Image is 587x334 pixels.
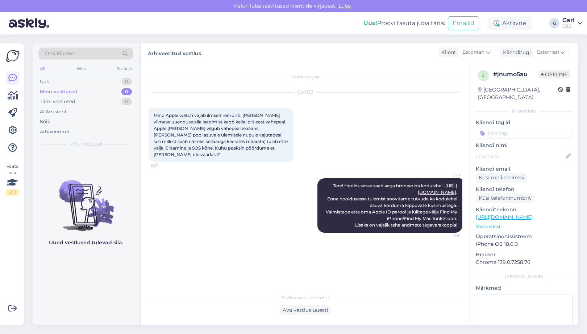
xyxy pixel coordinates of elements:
[482,73,484,78] span: j
[40,128,70,135] div: Arhiveeritud
[476,223,573,230] p: Vaata edasi ...
[116,64,133,73] div: Socials
[488,17,532,30] div: Aktiivne
[478,86,558,101] div: [GEOGRAPHIC_DATA], [GEOGRAPHIC_DATA]
[149,89,462,95] div: [DATE]
[151,163,178,168] span: 9:07
[476,152,564,160] input: Lisa nimi
[493,70,538,79] div: # jnumo5au
[433,233,460,239] span: 9:08
[476,240,573,248] p: iPhone OS 18.6.0
[280,305,331,315] div: Ava vestlus uuesti
[476,142,573,149] p: Kliendi nimi
[40,88,78,95] div: Minu vestlused
[562,23,575,29] div: C&C
[6,163,19,196] div: Vaata siia
[438,49,456,56] div: Klient
[476,258,573,266] p: Chrome 139.0.7258.76
[336,3,353,9] span: Luba
[154,113,289,157] span: Minu Apple watch vajab ilmselt remonti. [PERSON_NAME] viimase uuenduse alla laadimist kaob kellal...
[476,251,573,258] p: Brauser
[363,19,445,28] div: Proovi tasuta juba täna:
[40,78,49,85] div: Uus
[121,98,132,105] div: 0
[38,64,47,73] div: All
[476,128,573,139] input: Lisa tag
[45,50,74,57] span: Otsi kliente
[537,48,559,56] span: Estonian
[476,193,534,203] div: Küsi telefoninumbrit
[363,20,377,27] b: Uus!
[148,48,201,57] label: Arhiveeritud vestlus
[49,239,123,247] p: Uued vestlused tulevad siia.
[476,284,573,292] p: Märkmed
[448,16,479,30] button: Emailid
[6,49,20,63] img: Askly Logo
[121,78,132,85] div: 0
[6,189,19,196] div: 2 / 3
[476,119,573,126] p: Kliendi tag'id
[562,17,583,29] a: GarlC&C
[33,167,139,232] img: No chats
[476,233,573,240] p: Operatsioonisüsteem
[476,206,573,213] p: Klienditeekond
[326,183,458,228] span: Tere! Hooldusesse saab aega broneerida kodulehel - . Enne hooldusesse tulemist soovitame tutvuda ...
[549,18,559,28] div: G
[476,273,573,280] div: [PERSON_NAME]
[500,49,531,56] div: Klienditugi
[476,214,533,220] a: [URL][DOMAIN_NAME]
[562,17,575,23] div: Garl
[121,88,132,95] div: 0
[476,186,573,193] p: Kliendi telefon
[476,173,527,183] div: Küsi meiliaadressi
[476,108,573,114] div: Kliendi info
[40,118,50,125] div: Kõik
[433,172,460,178] span: Garl
[40,98,75,105] div: Tiimi vestlused
[40,108,67,115] div: AI Assistent
[538,70,570,78] span: Offline
[75,64,88,73] div: Web
[476,165,573,173] p: Kliendi email
[281,294,330,301] span: Vestlus on arhiveeritud
[149,74,462,80] div: Vestlus algas
[70,141,102,147] span: Minu vestlused
[462,48,484,56] span: Estonian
